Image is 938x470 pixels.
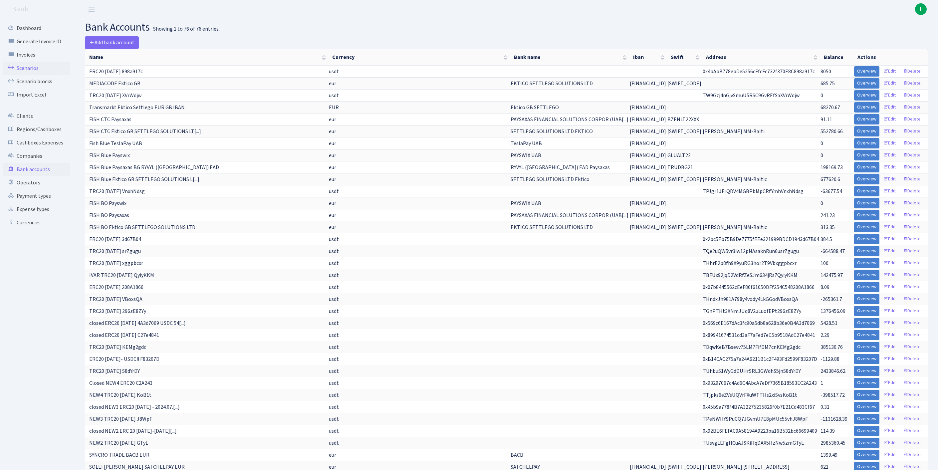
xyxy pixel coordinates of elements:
[703,403,815,411] span: 0x45b9a778f4B7A32275235826f0b7E21Cd483Cf67
[85,36,139,49] a: Add bank account
[900,330,924,340] a: Delete
[915,3,927,15] a: F
[900,186,924,196] a: Delete
[3,35,70,48] a: Generate Invoice ID
[854,354,879,364] a: Overview
[821,415,847,423] span: -1131628.39
[667,128,701,135] span: [SWIFT_CODE]
[667,116,699,123] span: BZENLT22XXX
[89,224,195,231] span: FISH BO Ektico GB SETTLEGO SOLUTIONS LTD
[89,308,146,315] span: TRC20 [DATE] 296zE8ZYy
[880,138,899,148] a: Edit
[3,48,70,62] a: Invoices
[630,212,666,219] span: [FINANCIAL_ID]
[89,128,201,135] span: FISH CTC Ektico GB SETTLEGO SOLUTIONS LT[...]
[900,426,924,436] a: Delete
[3,189,70,203] a: Payment types
[3,203,70,216] a: Expense types
[85,20,150,35] span: bank accounts
[89,140,142,147] span: Fish Blue TeslaPay UAB
[854,138,879,148] a: Overview
[89,403,180,411] span: closed NEW3 ERC20 [DATE] - 2024.07.[...]
[820,49,853,65] th: Balance
[511,176,589,183] span: SETTLEGO SOLUTIONS LTD Ektico
[89,332,159,339] span: closed ERC20 [DATE] C27e4841
[89,296,142,303] span: TRC20 [DATE] VBoxsQA
[854,282,879,292] a: Overview
[880,294,899,304] a: Edit
[511,200,541,207] span: PAYSWIX UAB
[900,162,924,172] a: Delete
[880,174,899,184] a: Edit
[821,152,823,159] span: 0
[703,272,798,279] span: TBFUx92jqD2VdRfZeSJm634jRs7QyiyKKM
[900,222,924,232] a: Delete
[821,248,845,255] span: -664588.47
[703,439,804,447] span: TUsvgLEFgHCuAJSKiHqDAX5HzNw5zmGTyL
[854,258,879,268] a: Overview
[880,114,899,124] a: Edit
[329,391,339,399] span: usdt
[880,306,899,316] a: Edit
[900,354,924,364] a: Delete
[703,367,801,375] span: TUhbuS1WyGdDUHrSRL3GWdhS5jnS8dYrDY
[821,224,835,231] span: 313.35
[329,92,339,99] span: usdt
[3,22,70,35] a: Dashboard
[329,284,339,291] span: usdt
[511,104,559,111] span: Ektico GB SETTLEGO
[880,390,899,400] a: Edit
[854,330,879,340] a: Overview
[900,414,924,424] a: Delete
[880,366,899,376] a: Edit
[900,174,924,184] a: Delete
[880,66,899,77] a: Edit
[89,80,140,87] span: MEDIACODE Ektico GB
[821,80,835,87] span: 685.75
[854,198,879,208] a: Overview
[329,236,339,243] span: usdt
[3,123,70,136] a: Regions/Cashboxes
[3,149,70,163] a: Companies
[880,234,899,244] a: Edit
[900,270,924,280] a: Delete
[667,176,701,183] span: [SWIFT_CODE]
[329,260,339,267] span: usdt
[821,403,829,411] span: 0.31
[703,355,817,363] span: 0xB14CAC275a7a24A6211B1c2F493Fd2599F83207D
[89,236,141,243] span: ERC20 [DATE] 3d67B04
[3,176,70,189] a: Operators
[880,378,899,388] a: Edit
[630,152,666,159] span: [FINANCIAL_ID]
[900,102,924,113] a: Delete
[900,450,924,460] a: Delete
[900,246,924,256] a: Delete
[329,68,339,75] span: usdt
[880,258,899,268] a: Edit
[89,188,145,195] span: TRC20 [DATE] VnxhNdsg
[703,308,801,315] span: TGnPTHt3XNmJUq8V2uLuofEPt296zE8ZYy
[511,128,593,135] span: SETTLEGO SOLUTIONS LTD EKTICO
[880,282,899,292] a: Edit
[703,92,800,99] span: TW9Gzj4nGjvSmuU5RSC9GvREfSaXVrWdjw
[880,342,899,352] a: Edit
[89,379,152,387] span: Closed NEW4 ERC20 C2A243
[880,102,899,113] a: Edit
[854,234,879,244] a: Overview
[900,126,924,136] a: Delete
[329,308,339,315] span: usdt
[854,414,879,424] a: Overview
[511,116,628,123] span: PAYSAXAS FINANCIAL SOLUTIONS CORPOR (UAB[...]
[880,90,899,101] a: Edit
[900,90,924,101] a: Delete
[821,332,829,339] span: 2.29
[900,390,924,400] a: Delete
[89,439,148,447] span: NEW2 TRC20 [DATE] GTyL
[880,330,899,340] a: Edit
[880,210,899,220] a: Edit
[900,66,924,77] a: Delete
[703,415,808,423] span: TPeNWHY9PuCQ7JGvmU7E8pMUc55vhJ8WpF
[630,104,666,111] span: [FINANCIAL_ID]
[703,344,801,351] span: TDqwKeB7Bsevv75LM7FifDM7cnKEMg2gdc
[854,366,879,376] a: Overview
